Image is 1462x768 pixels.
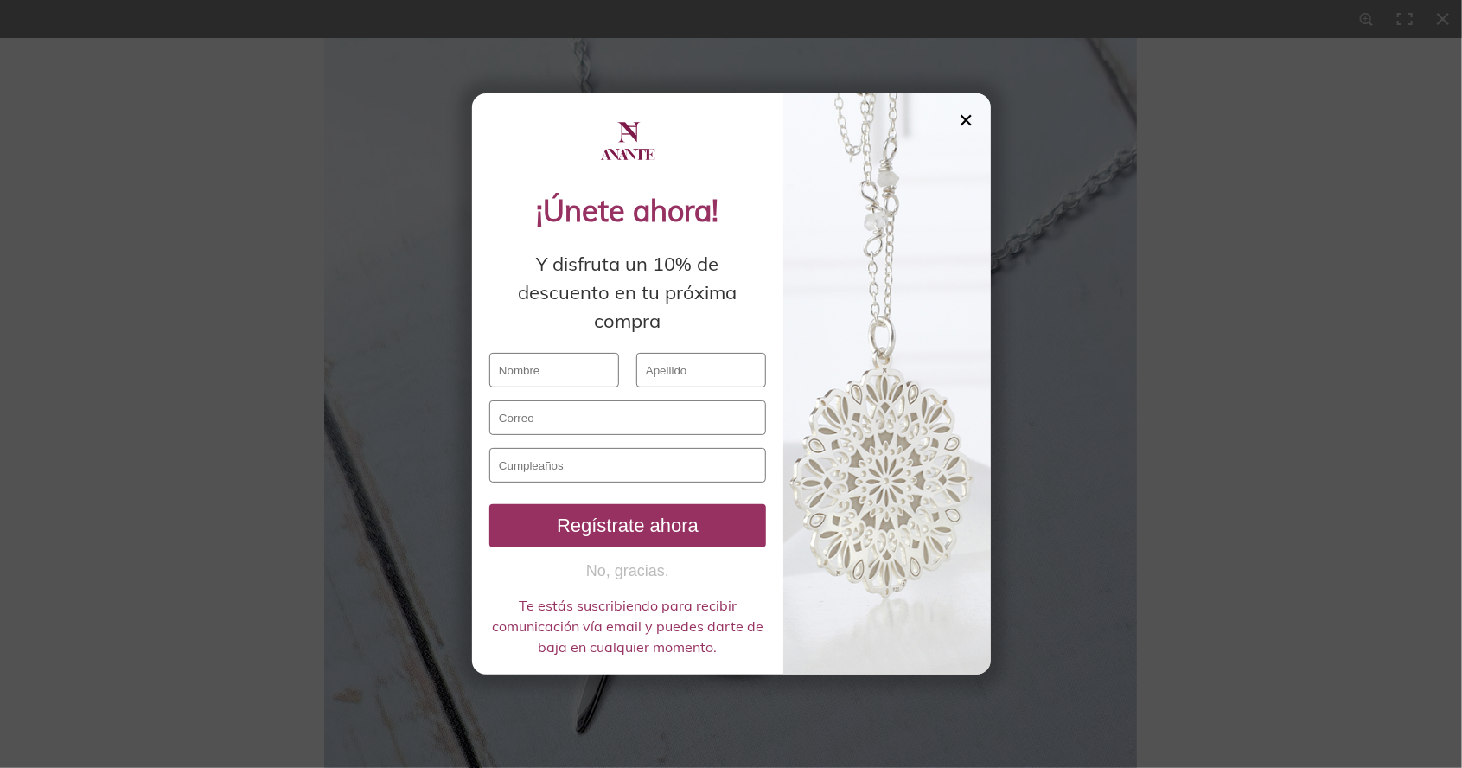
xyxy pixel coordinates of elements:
img: logo [597,111,658,171]
div: ¡Únete ahora! [489,189,766,233]
input: Cumpleaños [489,448,766,483]
input: Apellido [636,353,766,387]
div: ✕ [958,111,974,130]
input: Correo [489,400,766,435]
button: No, gracias. [489,560,766,582]
div: Regístrate ahora [496,515,759,537]
div: Te estás suscribiendo para recibir comunicación vía email y puedes darte de baja en cualquier mom... [489,595,766,657]
div: Y disfruta un 10% de descuento en tu próxima compra [489,250,766,336]
input: Nombre [489,353,619,387]
button: Regístrate ahora [489,504,766,547]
